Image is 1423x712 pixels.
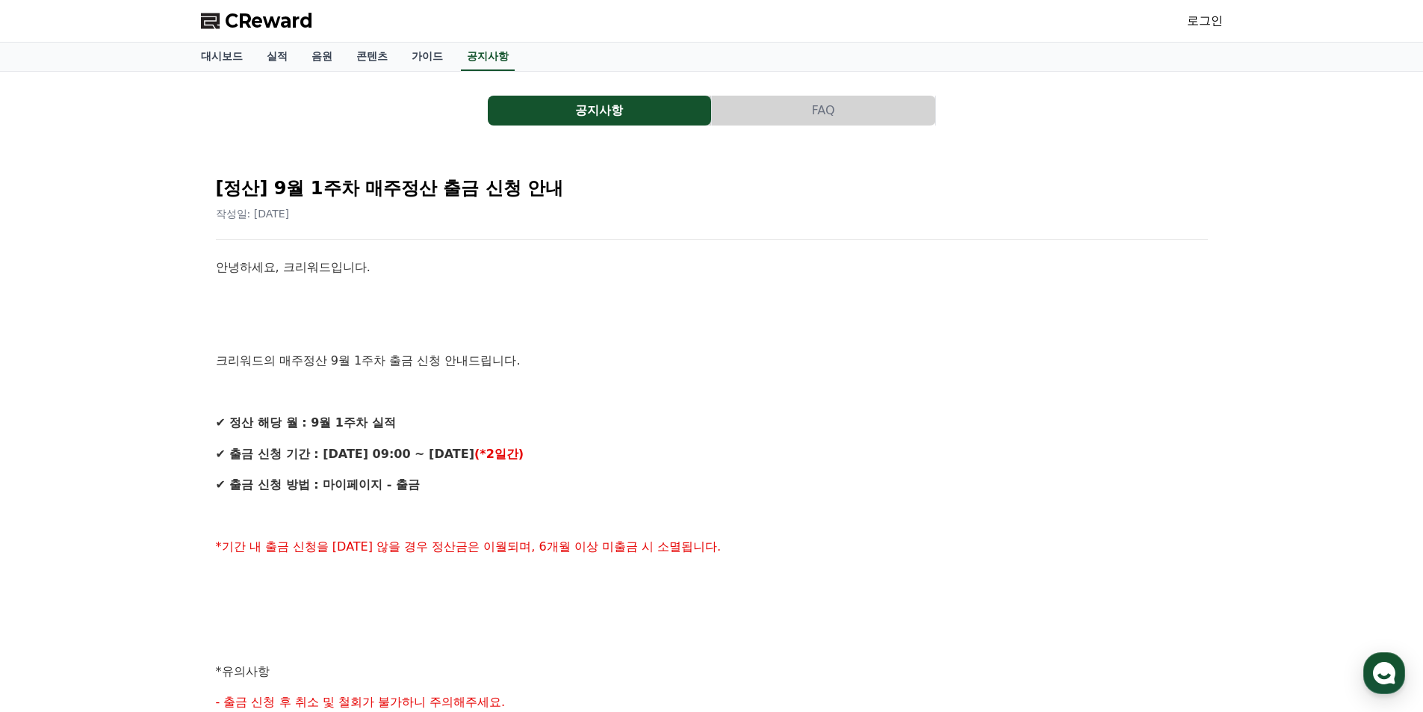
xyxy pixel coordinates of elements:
[400,43,455,71] a: 가이드
[461,43,515,71] a: 공지사항
[474,447,524,461] strong: (*2일간)
[216,351,1208,371] p: 크리워드의 매주정산 9월 1주차 출금 신청 안내드립니다.
[216,258,1208,277] p: 안녕하세요, 크리워드입니다.
[216,208,290,220] span: 작성일: [DATE]
[255,43,300,71] a: 실적
[488,96,712,126] a: 공지사항
[201,9,313,33] a: CReward
[216,447,474,461] strong: ✔ 출금 신청 기간 : [DATE] 09:00 ~ [DATE]
[216,415,396,430] strong: ✔ 정산 해당 월 : 9월 1주차 실적
[216,477,420,492] strong: ✔ 출금 신청 방법 : 마이페이지 - 출금
[216,695,506,709] span: - 출금 신청 후 취소 및 철회가 불가하니 주의해주세요.
[216,664,270,678] span: *유의사항
[712,96,935,126] button: FAQ
[189,43,255,71] a: 대시보드
[225,9,313,33] span: CReward
[344,43,400,71] a: 콘텐츠
[1187,12,1223,30] a: 로그인
[300,43,344,71] a: 음원
[216,539,722,554] span: *기간 내 출금 신청을 [DATE] 않을 경우 정산금은 이월되며, 6개월 이상 미출금 시 소멸됩니다.
[216,176,1208,200] h2: [정산] 9월 1주차 매주정산 출금 신청 안내
[488,96,711,126] button: 공지사항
